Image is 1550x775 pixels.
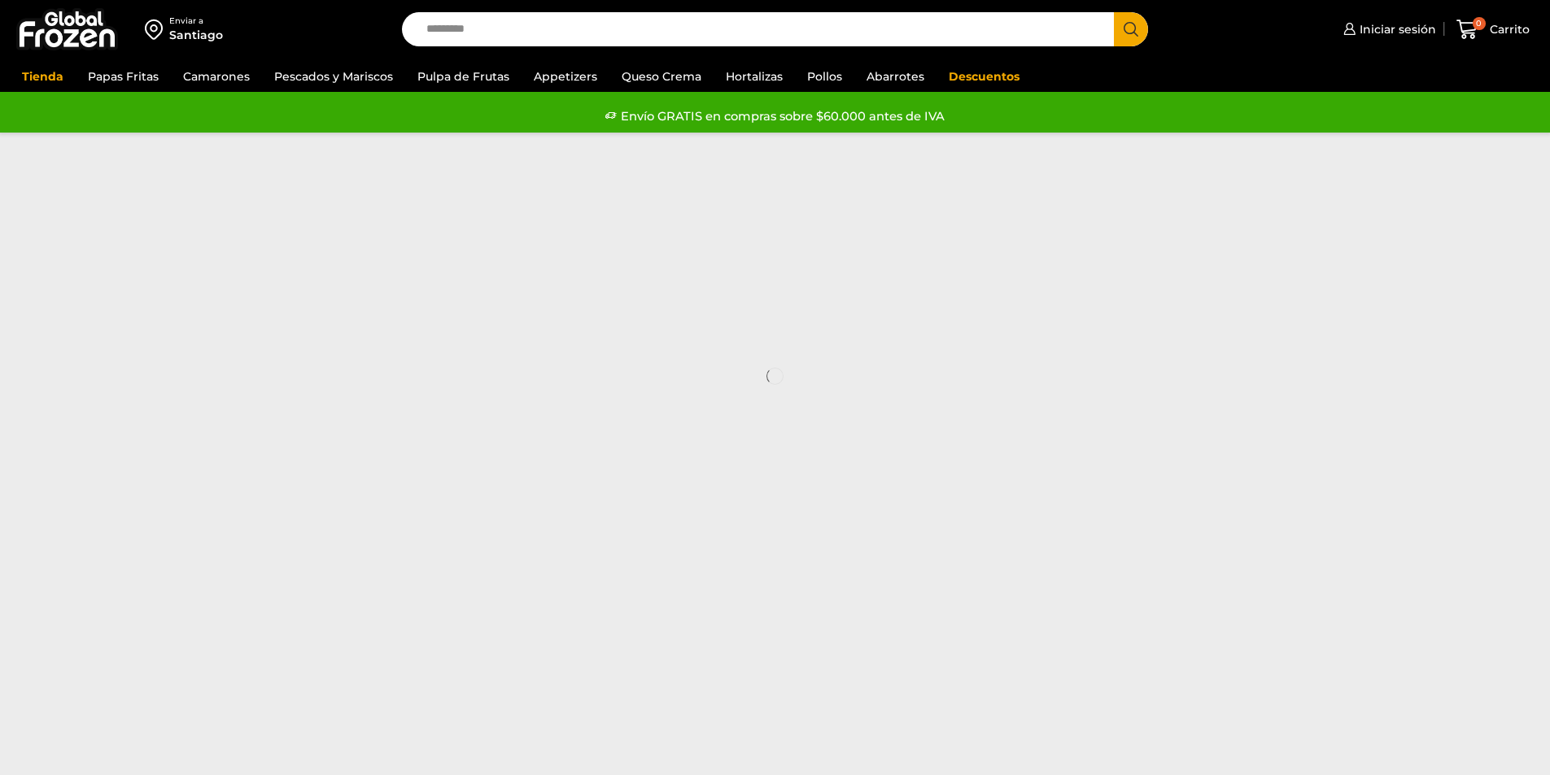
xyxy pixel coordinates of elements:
[80,61,167,92] a: Papas Fritas
[1452,11,1534,49] a: 0 Carrito
[613,61,710,92] a: Queso Crema
[858,61,932,92] a: Abarrotes
[409,61,517,92] a: Pulpa de Frutas
[799,61,850,92] a: Pollos
[1114,12,1148,46] button: Search button
[1356,21,1436,37] span: Iniciar sesión
[14,61,72,92] a: Tienda
[266,61,401,92] a: Pescados y Mariscos
[526,61,605,92] a: Appetizers
[175,61,258,92] a: Camarones
[718,61,791,92] a: Hortalizas
[145,15,169,43] img: address-field-icon.svg
[1473,17,1486,30] span: 0
[169,15,223,27] div: Enviar a
[1339,13,1436,46] a: Iniciar sesión
[169,27,223,43] div: Santiago
[1486,21,1530,37] span: Carrito
[941,61,1028,92] a: Descuentos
